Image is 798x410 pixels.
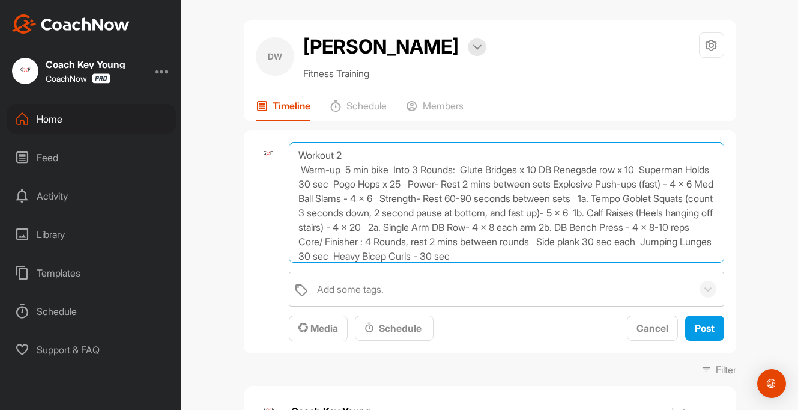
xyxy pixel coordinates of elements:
p: Fitness Training [303,66,486,81]
img: CoachNow Pro [92,73,110,84]
button: Media [289,316,348,341]
p: Members [423,100,464,112]
div: Templates [7,258,176,288]
div: Feed [7,142,176,173]
p: Schedule [346,100,387,112]
button: Post [685,316,724,341]
div: Open Intercom Messenger [757,369,786,398]
div: Coach Key Young [46,60,125,69]
img: avatar [256,142,280,167]
div: CoachNow [46,73,110,84]
p: Filter [716,363,736,377]
img: arrow-down [473,44,482,50]
span: Post [695,322,715,334]
img: square_7cf16679c7aea25f2d4f1c612fd9a3bf.jpg [12,58,38,84]
div: Add some tags. [317,282,384,296]
img: CoachNow [12,14,130,34]
div: Support & FAQ [7,335,176,365]
p: Timeline [273,100,310,112]
div: Activity [7,181,176,211]
div: Home [7,104,176,134]
textarea: Workout 2 Warm-up 5 min bike Into 3 Rounds: Glute Bridges x 10 DB Renegade row x 10 Superman Hold... [289,142,724,263]
span: Media [298,322,338,334]
h2: [PERSON_NAME] [303,32,459,61]
span: Cancel [636,322,668,334]
div: Library [7,219,176,249]
div: DW [256,37,294,76]
div: Schedule [7,296,176,326]
div: Schedule [364,321,424,335]
button: Cancel [627,316,678,341]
